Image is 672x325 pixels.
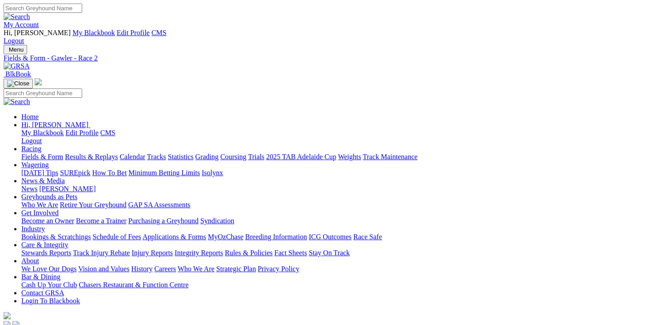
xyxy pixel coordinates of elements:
[21,161,49,169] a: Wagering
[258,265,299,273] a: Privacy Policy
[21,201,58,209] a: Who We Are
[21,281,668,289] div: Bar & Dining
[131,249,173,257] a: Injury Reports
[175,249,223,257] a: Integrity Reports
[309,249,350,257] a: Stay On Track
[21,185,37,193] a: News
[100,129,115,136] a: CMS
[309,233,351,241] a: ICG Outcomes
[60,169,90,177] a: SUREpick
[21,273,60,281] a: Bar & Dining
[65,153,118,160] a: Results & Replays
[21,217,74,225] a: Become an Owner
[4,45,27,54] button: Toggle navigation
[4,54,668,62] a: Fields & Form - Gawler - Race 2
[92,169,127,177] a: How To Bet
[21,249,668,257] div: Care & Integrity
[202,169,223,177] a: Isolynx
[266,153,336,160] a: 2025 TAB Adelaide Cup
[21,145,41,152] a: Racing
[21,249,71,257] a: Stewards Reports
[66,129,99,136] a: Edit Profile
[143,233,206,241] a: Applications & Forms
[4,4,82,13] input: Search
[151,29,167,36] a: CMS
[225,249,273,257] a: Rules & Policies
[21,153,668,161] div: Racing
[21,289,64,297] a: Contact GRSA
[4,312,11,319] img: logo-grsa-white.png
[117,29,150,36] a: Edit Profile
[4,88,82,98] input: Search
[72,29,115,36] a: My Blackbook
[4,37,24,44] a: Logout
[7,80,29,87] img: Close
[245,233,307,241] a: Breeding Information
[92,233,141,241] a: Schedule of Fees
[21,241,68,249] a: Care & Integrity
[200,217,234,225] a: Syndication
[9,46,24,53] span: Menu
[39,185,95,193] a: [PERSON_NAME]
[168,153,194,160] a: Statistics
[21,297,80,305] a: Login To Blackbook
[78,265,129,273] a: Vision and Values
[195,153,219,160] a: Grading
[21,281,77,289] a: Cash Up Your Club
[220,153,247,160] a: Coursing
[4,98,30,106] img: Search
[21,265,668,273] div: About
[128,201,191,209] a: GAP SA Assessments
[21,129,64,136] a: My Blackbook
[21,257,39,265] a: About
[338,153,361,160] a: Weights
[73,249,130,257] a: Track Injury Rebate
[21,169,58,177] a: [DATE] Tips
[216,265,256,273] a: Strategic Plan
[60,201,127,209] a: Retire Your Greyhound
[131,265,152,273] a: History
[21,209,59,217] a: Get Involved
[4,70,31,78] a: BlkBook
[178,265,215,273] a: Who We Are
[4,29,71,36] span: Hi, [PERSON_NAME]
[21,201,668,209] div: Greyhounds as Pets
[248,153,264,160] a: Trials
[4,62,30,70] img: GRSA
[4,29,668,45] div: My Account
[21,121,88,128] span: Hi, [PERSON_NAME]
[208,233,243,241] a: MyOzChase
[21,121,90,128] a: Hi, [PERSON_NAME]
[21,233,91,241] a: Bookings & Scratchings
[21,129,668,145] div: Hi, [PERSON_NAME]
[274,249,307,257] a: Fact Sheets
[4,21,39,28] a: My Account
[363,153,418,160] a: Track Maintenance
[128,169,200,177] a: Minimum Betting Limits
[154,265,176,273] a: Careers
[21,193,77,201] a: Greyhounds as Pets
[76,217,127,225] a: Become a Trainer
[21,153,63,160] a: Fields & Form
[21,225,45,233] a: Industry
[119,153,145,160] a: Calendar
[147,153,166,160] a: Tracks
[21,185,668,193] div: News & Media
[21,113,39,120] a: Home
[353,233,382,241] a: Race Safe
[5,70,31,78] span: BlkBook
[21,177,65,185] a: News & Media
[4,13,30,21] img: Search
[128,217,199,225] a: Purchasing a Greyhound
[4,79,33,88] button: Toggle navigation
[21,217,668,225] div: Get Involved
[21,265,76,273] a: We Love Our Dogs
[35,78,42,85] img: logo-grsa-white.png
[21,137,42,144] a: Logout
[21,233,668,241] div: Industry
[21,169,668,177] div: Wagering
[79,281,188,289] a: Chasers Restaurant & Function Centre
